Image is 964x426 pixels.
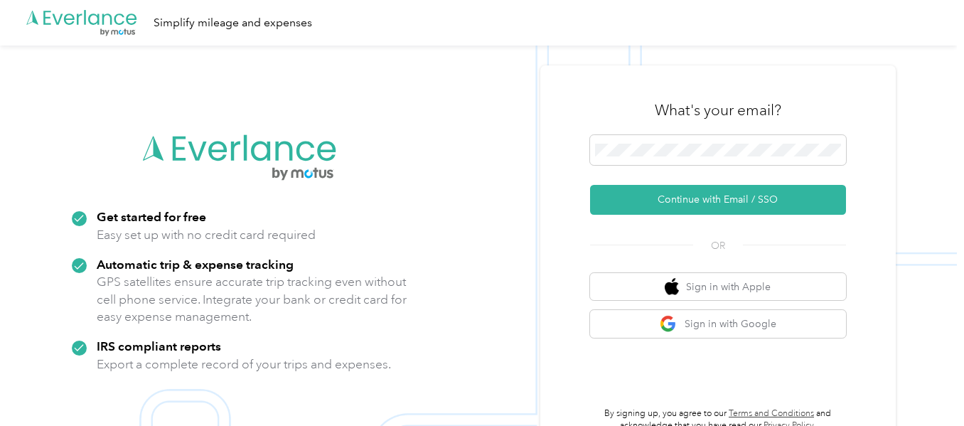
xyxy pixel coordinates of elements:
[590,273,846,301] button: apple logoSign in with Apple
[655,100,781,120] h3: What's your email?
[97,209,206,224] strong: Get started for free
[97,273,407,326] p: GPS satellites ensure accurate trip tracking even without cell phone service. Integrate your bank...
[693,238,743,253] span: OR
[97,356,391,373] p: Export a complete record of your trips and expenses.
[729,408,814,419] a: Terms and Conditions
[665,278,679,296] img: apple logo
[660,315,678,333] img: google logo
[154,14,312,32] div: Simplify mileage and expenses
[590,185,846,215] button: Continue with Email / SSO
[590,310,846,338] button: google logoSign in with Google
[97,257,294,272] strong: Automatic trip & expense tracking
[97,339,221,353] strong: IRS compliant reports
[97,226,316,244] p: Easy set up with no credit card required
